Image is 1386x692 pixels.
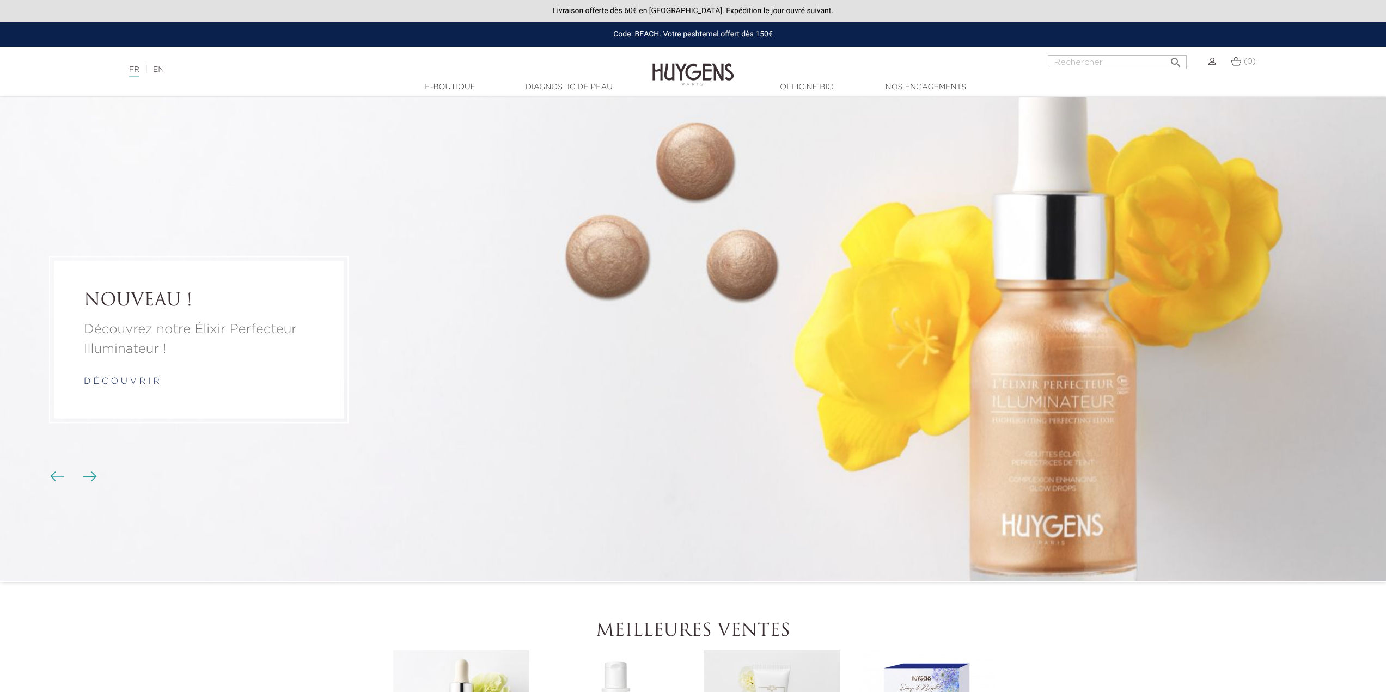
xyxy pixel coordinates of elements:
a: Nos engagements [871,82,980,93]
div: | [124,63,569,76]
i:  [1169,53,1182,66]
a: d é c o u v r i r [84,378,160,387]
a: E-Boutique [396,82,505,93]
span: (0) [1244,58,1256,65]
div: Boutons du carrousel [54,469,90,485]
a: FR [129,66,139,77]
h2: Meilleures ventes [391,621,996,642]
button:  [1166,52,1186,66]
a: NOUVEAU ! [84,291,314,311]
img: Huygens [652,46,734,88]
a: EN [153,66,164,74]
input: Rechercher [1048,55,1187,69]
a: Officine Bio [753,82,862,93]
a: Découvrez notre Élixir Perfecteur Illuminateur ! [84,320,314,359]
a: Diagnostic de peau [515,82,624,93]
